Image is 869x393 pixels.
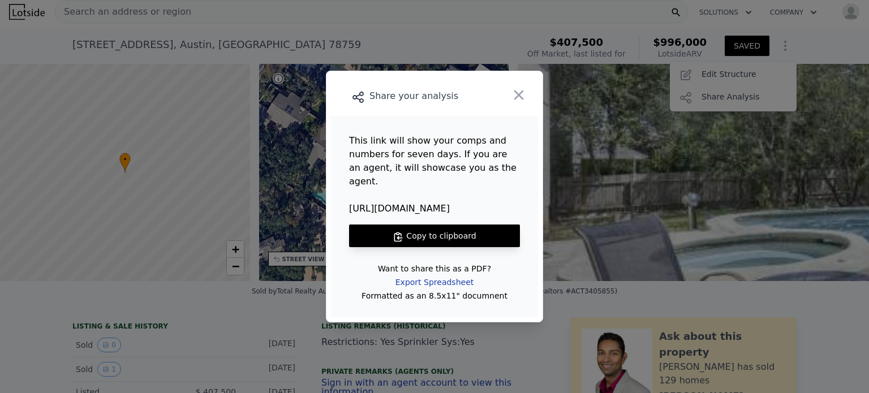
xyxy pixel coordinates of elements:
[331,88,497,104] div: Share your analysis
[331,116,538,317] main: This link will show your comps and numbers for seven days. If you are an agent, it will showcase ...
[349,224,520,247] button: Copy to clipboard
[386,272,483,292] div: Export Spreadsheet
[378,265,491,272] div: Want to share this as a PDF?
[362,292,507,299] div: Formatted as an 8.5x11" documnent
[349,202,520,215] span: [URL][DOMAIN_NAME]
